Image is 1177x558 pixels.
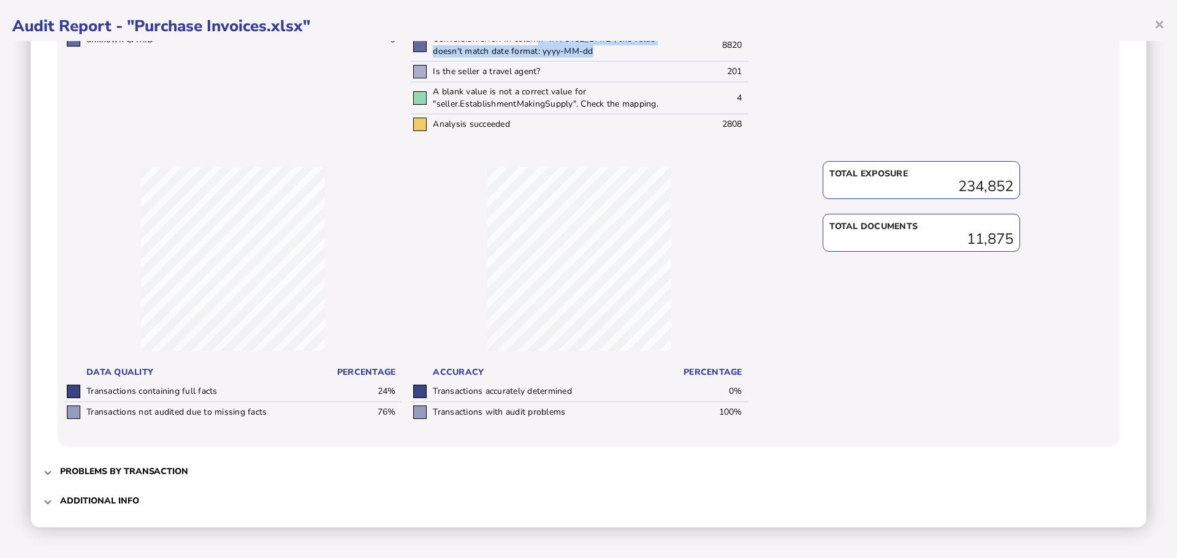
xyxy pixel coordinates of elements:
[430,402,677,422] td: Transactions with audit problems
[678,114,748,134] td: 2808
[678,61,748,82] td: 201
[829,168,1013,180] div: Total exposure
[331,363,402,382] th: Percentage
[43,456,1134,486] mat-expansion-panel-header: Problems by transaction
[430,114,677,134] td: Analysis succeeded
[829,221,1013,233] div: Total documents
[829,233,1013,245] div: 11,875
[678,402,748,422] td: 100%
[1154,12,1165,36] span: ×
[83,402,331,422] td: Transactions not audited due to missing facts
[678,382,748,402] td: 0%
[83,382,331,402] td: Transactions containing full facts
[829,180,1013,192] div: 234,852
[83,363,331,382] th: Data Quality
[430,82,677,114] td: A blank value is not a correct value for "seller.EstablishmentMakingSupply". Check the mapping.
[331,402,402,422] td: 76%
[60,466,188,477] h3: Problems by transaction
[430,61,677,82] td: Is the seller a travel agent?
[678,29,748,61] td: 8820
[678,82,748,114] td: 4
[331,382,402,402] td: 24%
[430,29,677,61] td: Conversion error: In column "INVOICE_DATE", the value doesn't match date format: yyyy-MM-dd
[43,486,1134,515] mat-expansion-panel-header: Additional info
[678,363,748,382] th: Percentage
[60,495,139,507] h3: Additional info
[430,382,677,402] td: Transactions accurately determined
[430,363,677,382] th: Accuracy
[12,15,1165,37] h1: Audit Report - "Purchase Invoices.xlsx"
